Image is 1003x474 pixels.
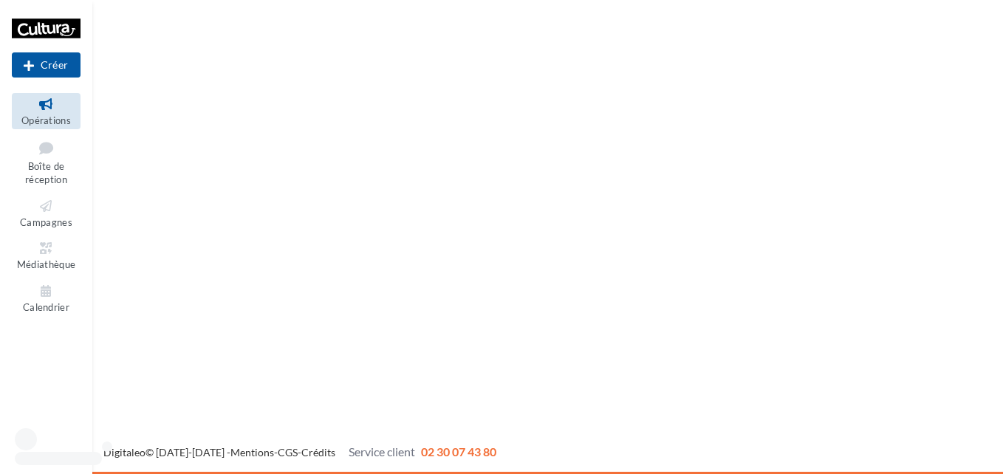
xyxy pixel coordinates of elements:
[12,135,81,189] a: Boîte de réception
[421,444,496,458] span: 02 30 07 43 80
[103,446,146,458] a: Digitaleo
[349,444,415,458] span: Service client
[103,446,496,458] span: © [DATE]-[DATE] - - -
[12,237,81,273] a: Médiathèque
[301,446,335,458] a: Crédits
[17,258,76,270] span: Médiathèque
[21,114,71,126] span: Opérations
[278,446,298,458] a: CGS
[20,216,72,228] span: Campagnes
[12,93,81,129] a: Opérations
[12,280,81,316] a: Calendrier
[23,301,69,313] span: Calendrier
[12,195,81,231] a: Campagnes
[12,52,81,78] div: Nouvelle campagne
[12,52,81,78] button: Créer
[25,160,67,186] span: Boîte de réception
[230,446,274,458] a: Mentions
